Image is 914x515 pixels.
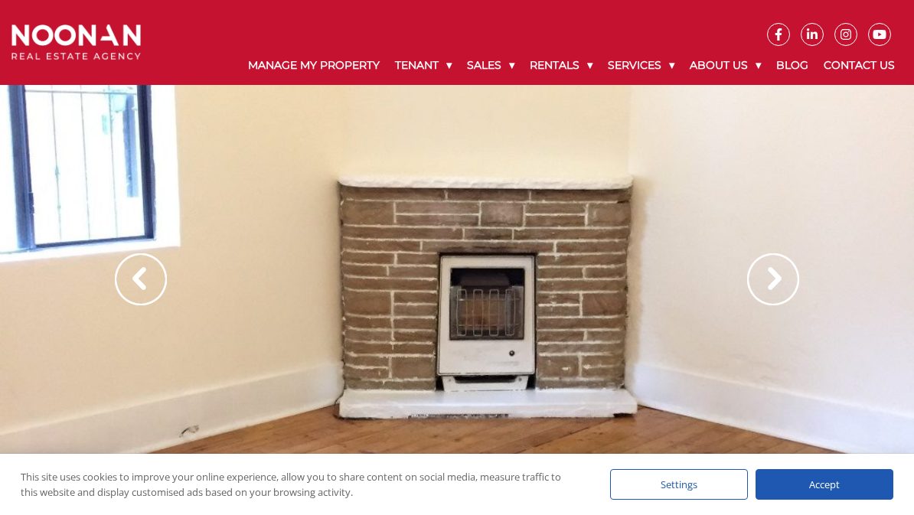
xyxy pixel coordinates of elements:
a: Services [600,46,682,85]
a: Contact Us [816,46,903,85]
a: Rentals [522,46,600,85]
div: This site uses cookies to improve your online experience, allow you to share content on social me... [21,469,579,500]
a: Manage My Property [240,46,387,85]
div: Accept [756,469,893,500]
a: Tenant [387,46,459,85]
a: Sales [459,46,522,85]
img: Arrow slider [747,253,799,305]
a: About Us [682,46,769,85]
div: Settings [610,469,748,500]
img: Arrow slider [115,253,167,305]
a: Blog [769,46,816,85]
img: Noonan Real Estate Agency [11,24,141,60]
